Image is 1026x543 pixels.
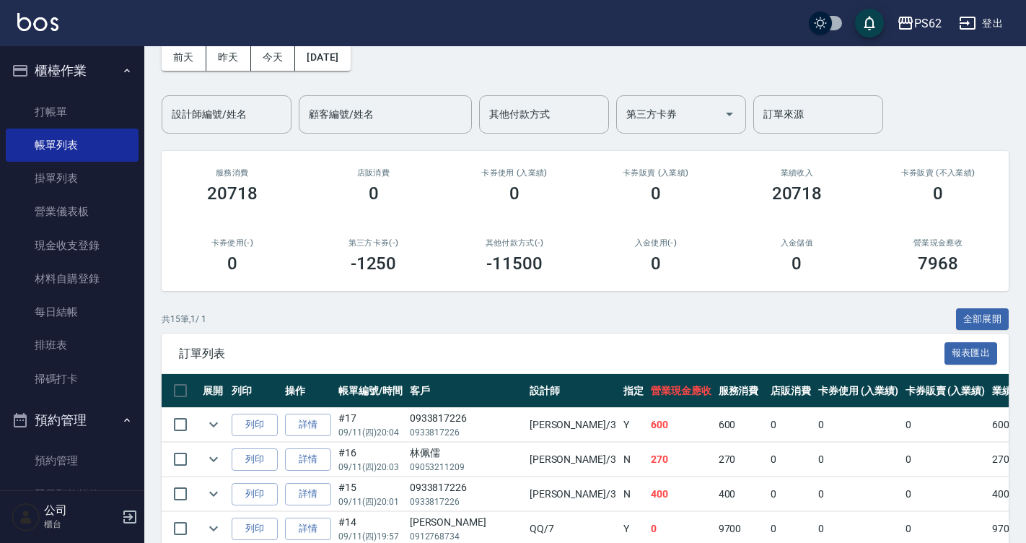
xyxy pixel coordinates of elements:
h3: 0 [227,253,237,274]
button: expand row [203,483,224,505]
button: 登出 [953,10,1009,37]
h3: 20718 [207,183,258,204]
a: 排班表 [6,329,139,362]
td: 0 [815,477,902,511]
td: 0 [902,408,989,442]
h3: 20718 [772,183,823,204]
td: N [620,477,647,511]
a: 詳情 [285,414,331,436]
button: expand row [203,518,224,539]
h5: 公司 [44,503,118,518]
button: 預約管理 [6,401,139,439]
button: 昨天 [206,44,251,71]
h3: 0 [651,183,661,204]
span: 訂單列表 [179,347,944,361]
h3: -11500 [486,253,543,274]
button: PS62 [891,9,947,38]
h2: 營業現金應收 [885,238,991,248]
h2: 第三方卡券(-) [320,238,427,248]
a: 詳情 [285,448,331,471]
td: 0 [815,443,902,477]
td: 0 [767,408,815,442]
td: 0 [902,443,989,477]
p: 0933817226 [410,426,522,439]
h2: 店販消費 [320,168,427,178]
a: 打帳單 [6,95,139,129]
button: save [855,9,884,38]
div: 0933817226 [410,480,522,495]
a: 材料自購登錄 [6,262,139,295]
h3: 0 [369,183,379,204]
a: 單日預約紀錄 [6,478,139,511]
p: 09/11 (四) 19:57 [338,530,403,543]
a: 帳單列表 [6,129,139,162]
a: 營業儀表板 [6,195,139,228]
h2: 卡券使用 (入業績) [461,168,568,178]
button: 全部展開 [956,308,1009,331]
td: 400 [647,477,715,511]
h3: 7968 [918,253,958,274]
h2: 卡券使用(-) [179,238,286,248]
div: 林佩儒 [410,446,522,461]
div: [PERSON_NAME] [410,515,522,530]
h2: 卡券販賣 (入業績) [602,168,709,178]
th: 設計師 [526,374,620,408]
th: 指定 [620,374,647,408]
button: expand row [203,448,224,470]
td: [PERSON_NAME] /3 [526,408,620,442]
td: 0 [767,477,815,511]
button: 列印 [232,483,278,505]
button: [DATE] [295,44,350,71]
td: 0 [902,477,989,511]
td: 0 [767,443,815,477]
a: 預約管理 [6,444,139,477]
th: 展開 [199,374,228,408]
img: Person [12,503,40,531]
button: 列印 [232,414,278,436]
th: 列印 [228,374,281,408]
div: 0933817226 [410,411,522,426]
p: 09/11 (四) 20:03 [338,461,403,474]
button: 今天 [251,44,296,71]
button: 列印 [232,518,278,540]
h3: 0 [509,183,519,204]
h3: 0 [933,183,943,204]
th: 客戶 [406,374,526,408]
a: 詳情 [285,518,331,540]
th: 營業現金應收 [647,374,715,408]
p: 0933817226 [410,495,522,508]
h3: -1250 [351,253,397,274]
p: 09053211209 [410,461,522,474]
img: Logo [17,13,58,31]
th: 服務消費 [715,374,768,408]
a: 掃碼打卡 [6,362,139,396]
td: [PERSON_NAME] /3 [526,443,620,477]
button: expand row [203,414,224,435]
div: PS62 [914,14,942,32]
h2: 入金儲值 [744,238,851,248]
td: [PERSON_NAME] /3 [526,477,620,511]
a: 詳情 [285,483,331,505]
td: 600 [647,408,715,442]
h2: 卡券販賣 (不入業績) [885,168,991,178]
td: #15 [335,477,406,511]
h2: 業績收入 [744,168,851,178]
h3: 0 [792,253,802,274]
th: 卡券販賣 (入業績) [902,374,989,408]
a: 報表匯出 [944,346,998,360]
p: 09/11 (四) 20:01 [338,495,403,508]
th: 店販消費 [767,374,815,408]
td: #17 [335,408,406,442]
td: 600 [715,408,768,442]
a: 每日結帳 [6,295,139,329]
button: Open [718,103,741,126]
p: 共 15 筆, 1 / 1 [162,313,206,326]
td: 270 [647,443,715,477]
th: 卡券使用 (入業績) [815,374,902,408]
button: 櫃檯作業 [6,52,139,90]
p: 櫃台 [44,518,118,531]
h3: 0 [651,253,661,274]
h2: 入金使用(-) [602,238,709,248]
th: 帳單編號/時間 [335,374,406,408]
p: 09/11 (四) 20:04 [338,426,403,439]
